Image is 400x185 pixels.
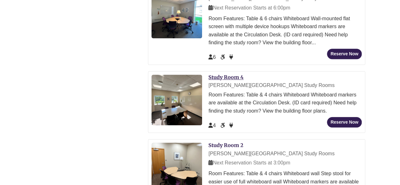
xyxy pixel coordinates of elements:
[229,54,233,60] span: Power Available
[208,142,243,148] a: Study Room 2
[208,123,216,128] span: The capacity of this space
[208,150,362,158] div: [PERSON_NAME][GEOGRAPHIC_DATA] Study Rooms
[208,91,362,115] div: Room Features: Table & 4 chairs Whiteboard Whiteboard markers are available at the Circulation De...
[208,5,290,10] span: Next Reservation Starts at 6:00pm
[327,49,362,59] button: Reserve Now
[208,54,216,60] span: The capacity of this space
[220,123,226,128] span: Accessible Seat/Space
[208,81,362,89] div: [PERSON_NAME][GEOGRAPHIC_DATA] Study Rooms
[151,75,202,125] img: Study Room 4
[229,123,233,128] span: Power Available
[208,160,290,165] span: Next Reservation Starts at 3:00pm
[208,74,243,80] a: Study Room 4
[220,54,226,60] span: Accessible Seat/Space
[208,15,362,47] div: Room Features: Table & 6 chairs Whiteboard Wall-mounted flat screen with multiple device hookups ...
[327,117,362,127] button: Reserve Now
